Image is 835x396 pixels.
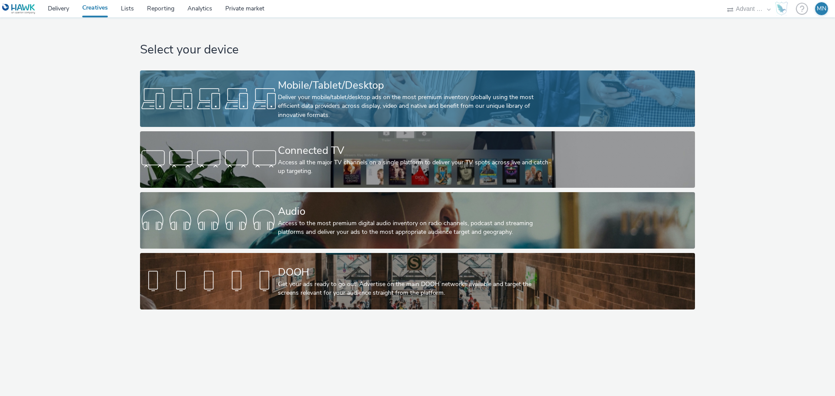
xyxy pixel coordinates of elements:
div: MN [817,2,826,15]
div: Connected TV [278,143,554,158]
img: Hawk Academy [775,2,788,16]
h1: Select your device [140,42,695,58]
div: Audio [278,204,554,219]
div: DOOH [278,265,554,280]
a: AudioAccess to the most premium digital audio inventory on radio channels, podcast and streaming ... [140,192,695,249]
div: Access to the most premium digital audio inventory on radio channels, podcast and streaming platf... [278,219,554,237]
div: Deliver your mobile/tablet/desktop ads on the most premium inventory globally using the most effi... [278,93,554,120]
img: undefined Logo [2,3,36,14]
a: DOOHGet your ads ready to go out! Advertise on the main DOOH networks available and target the sc... [140,253,695,309]
a: Mobile/Tablet/DesktopDeliver your mobile/tablet/desktop ads on the most premium inventory globall... [140,70,695,127]
div: Mobile/Tablet/Desktop [278,78,554,93]
a: Hawk Academy [775,2,792,16]
div: Get your ads ready to go out! Advertise on the main DOOH networks available and target the screen... [278,280,554,298]
div: Access all the major TV channels on a single platform to deliver your TV spots across live and ca... [278,158,554,176]
a: Connected TVAccess all the major TV channels on a single platform to deliver your TV spots across... [140,131,695,188]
